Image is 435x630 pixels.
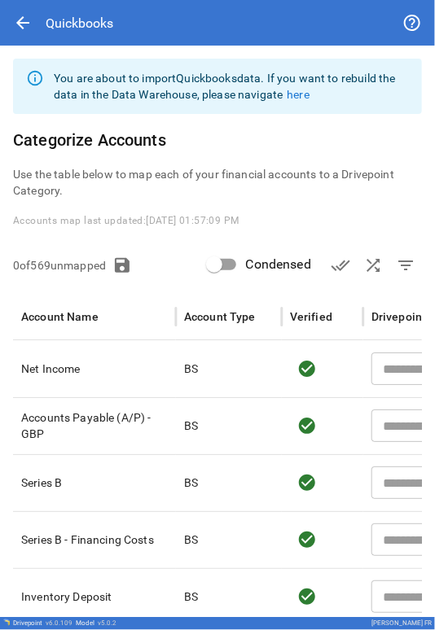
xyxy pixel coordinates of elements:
p: Accounts Payable (A/P) - GBP [21,409,168,442]
p: Series B [21,475,168,491]
p: BS [184,532,198,548]
span: done_all [331,256,350,275]
p: BS [184,588,198,605]
p: Series B - Financing Costs [21,532,168,548]
div: You are about to import Quickbooks data. If you want to rebuild the data in the Data Warehouse, p... [54,63,409,109]
p: 0 of 569 unmapped [13,257,106,273]
span: Accounts map last updated: [DATE] 01:57:09 PM [13,215,239,226]
span: Condensed [246,255,311,274]
div: [PERSON_NAME] FR [371,620,432,628]
button: AI Auto-Map Accounts [357,249,389,282]
div: Verified [290,310,332,323]
span: shuffle [363,256,383,275]
p: Inventory Deposit [21,588,168,605]
div: Drivepoint [13,620,72,628]
h6: Categorize Accounts [13,127,422,153]
span: filter_list [396,256,415,275]
img: Drivepoint [3,619,10,626]
button: Verify Accounts [324,249,357,282]
span: v 5.0.2 [98,620,116,628]
div: Account Type [184,310,256,323]
div: Account Name [21,310,99,323]
span: arrow_back [13,13,33,33]
p: BS [184,418,198,434]
button: Show Unmapped Accounts Only [389,249,422,282]
div: Model [76,620,116,628]
p: BS [184,361,198,377]
a: here [287,88,310,101]
p: Use the table below to map each of your financial accounts to a Drivepoint Category. [13,166,422,199]
div: Quickbooks [46,15,113,31]
p: Net Income [21,361,168,377]
p: BS [184,475,198,491]
span: v 6.0.109 [46,620,72,628]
